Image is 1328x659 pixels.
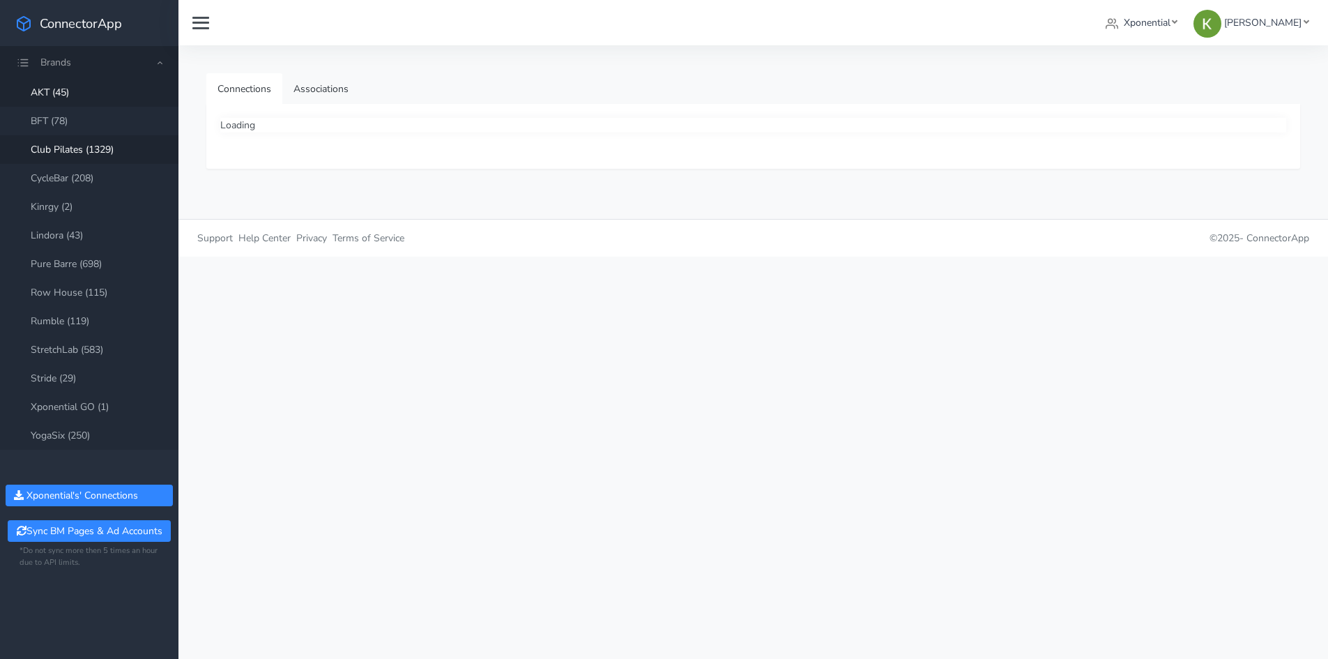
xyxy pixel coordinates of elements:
button: Xponential's' Connections [6,485,173,506]
p: © 2025 - [764,231,1310,245]
small: *Do not sync more then 5 times an hour due to API limits. [20,545,159,569]
span: Brands [40,56,71,69]
span: [PERSON_NAME] [1224,16,1302,29]
a: [PERSON_NAME] [1188,10,1314,36]
button: Sync BM Pages & Ad Accounts [8,520,170,542]
img: Kristine Lee [1193,10,1221,38]
span: Support [197,232,233,245]
span: Xponential [1124,16,1170,29]
a: Connections [206,73,282,105]
div: Loading [220,118,1286,132]
span: Help Center [238,232,291,245]
span: ConnectorApp [1246,232,1309,245]
span: Terms of Service [333,232,404,245]
span: ConnectorApp [40,15,122,32]
a: Associations [282,73,360,105]
span: Privacy [296,232,327,245]
a: Xponential [1100,10,1183,36]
